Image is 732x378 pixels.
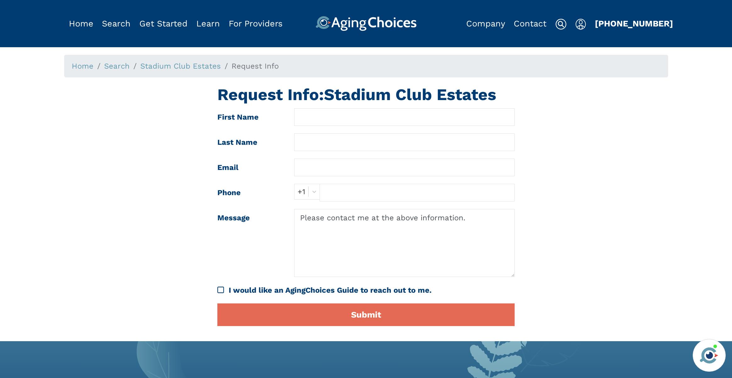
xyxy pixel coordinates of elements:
a: Search [104,62,130,71]
label: Last Name [213,133,289,151]
label: Email [213,159,289,176]
div: Popover trigger [575,16,586,31]
span: Request Info [232,62,279,71]
a: Company [466,19,505,29]
nav: breadcrumb [64,55,668,77]
textarea: Please contact me at the above information. [294,209,515,277]
label: Message [213,209,289,277]
img: avatar [698,345,720,366]
img: search-icon.svg [555,19,567,30]
a: Learn [196,19,220,29]
a: Stadium Club Estates [140,62,221,71]
button: Submit [217,303,515,326]
a: Home [72,62,93,71]
a: Search [102,19,131,29]
a: [PHONE_NUMBER] [595,19,673,29]
label: Phone [213,184,289,201]
a: Get Started [139,19,187,29]
div: I would like an AgingChoices Guide to reach out to me. [217,285,515,296]
a: Contact [514,19,546,29]
div: Popover trigger [102,16,131,31]
a: For Providers [229,19,282,29]
h1: Request Info: Stadium Club Estates [217,85,515,104]
img: user-icon.svg [575,19,586,30]
img: AgingChoices [316,16,416,31]
a: Home [69,19,93,29]
label: First Name [213,108,289,126]
div: I would like an AgingChoices Guide to reach out to me. [229,285,515,296]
